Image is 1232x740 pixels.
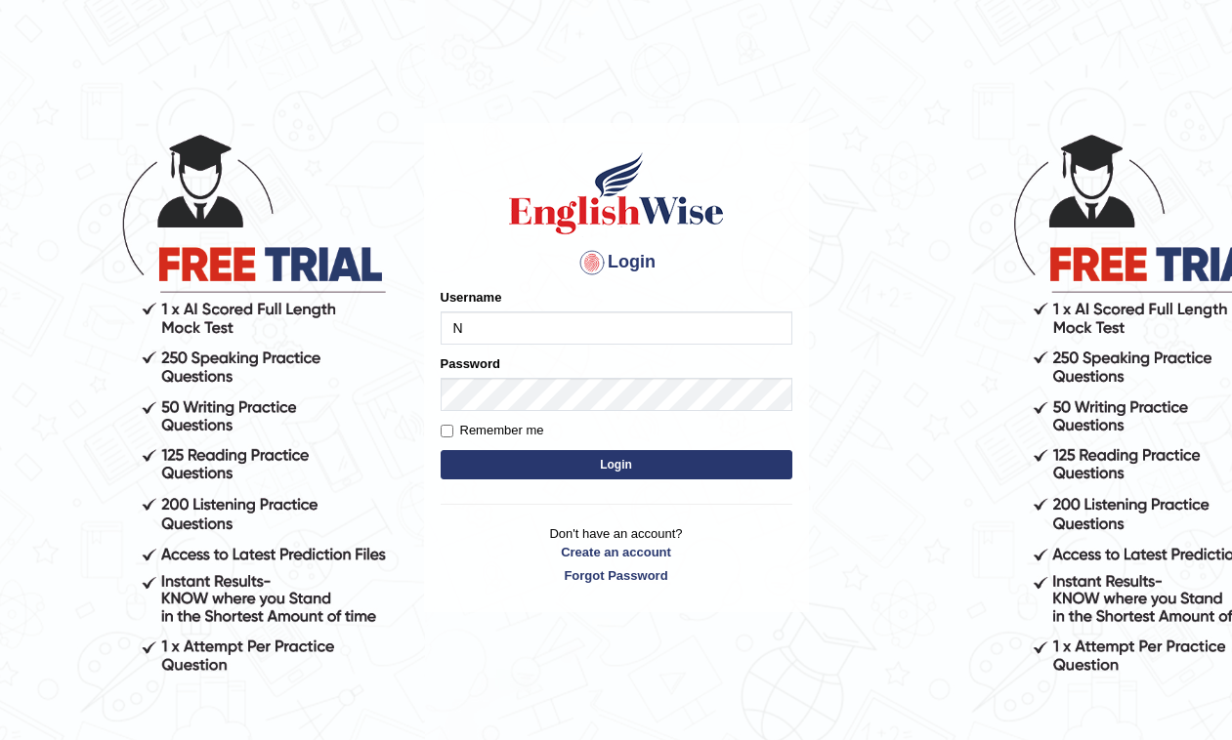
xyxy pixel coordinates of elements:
[441,543,792,561] a: Create an account
[441,421,544,440] label: Remember me
[441,450,792,479] button: Login
[441,524,792,585] p: Don't have an account?
[441,247,792,278] h4: Login
[441,288,502,307] label: Username
[441,425,453,437] input: Remember me
[441,566,792,585] a: Forgot Password
[441,354,500,373] label: Password
[505,149,728,237] img: Logo of English Wise sign in for intelligent practice with AI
